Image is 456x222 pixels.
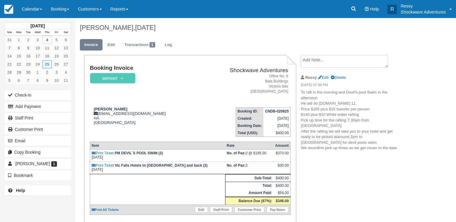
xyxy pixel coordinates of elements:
th: Balance Due (87%): [225,197,274,205]
a: Staff Print [210,207,232,213]
a: Deposit [90,73,133,84]
img: checkfront-main-nav-mini-logo.png [4,5,13,14]
a: Edit [195,207,208,213]
a: Help [5,186,71,195]
a: [PERSON_NAME] 1 [5,159,71,168]
strong: PM DEVIL`S POOL SWIM (2) [115,151,163,155]
td: 2 [225,162,274,174]
button: Email [5,136,71,146]
strong: Vic Falls Hotels to [GEOGRAPHIC_DATA] and back (2) [115,163,208,168]
th: Booking Date: [236,122,264,129]
a: 27 [61,60,71,68]
p: Shockwave Adventures [401,9,446,15]
button: Copy Booking [5,147,71,157]
a: 1 [33,68,42,76]
address: Office No. 6 Bata Buildings Victoria falls [GEOGRAPHIC_DATA] [202,74,288,94]
p: To raft in the morning and Devil's pool Swim in the afternoon He will do [DOMAIN_NAME] 11 Price $... [301,90,402,151]
a: 5 [5,76,14,85]
a: 9 [42,76,52,85]
button: Check-in [5,90,71,100]
em: Deposit [90,73,135,84]
a: 4 [61,68,71,76]
td: [DATE] [263,122,290,129]
a: Print Ticket [92,151,114,155]
a: 21 [5,60,14,68]
th: Wed [33,29,42,36]
div: [EMAIL_ADDRESS][DOMAIN_NAME] HA [GEOGRAPHIC_DATA] [90,107,199,125]
th: Item [90,142,225,150]
a: Customer Print [5,125,71,134]
th: Tue [24,29,33,36]
th: Sub-Total: [225,174,274,182]
th: Fri [52,29,61,36]
h1: Booking Invoice [90,65,199,71]
a: 31 [5,36,14,44]
a: 17 [33,52,42,60]
th: Amount [274,142,291,150]
td: [DATE] [90,150,225,162]
a: Edit [318,75,329,80]
a: Edit [103,39,119,51]
a: 2 [24,36,33,44]
a: 9 [24,44,33,52]
a: Delete [331,75,346,80]
th: Mon [14,29,24,36]
a: 25 [42,60,52,68]
a: 3 [33,36,42,44]
strong: Ressy [305,75,317,80]
a: Transactions1 [120,39,160,51]
a: 2 [42,68,52,76]
a: 16 [24,52,33,60]
a: 11 [42,44,52,52]
strong: No. of Pax [227,151,246,155]
a: Pay Now [267,207,289,213]
a: 23 [24,60,33,68]
th: Total (USD): [236,129,264,137]
a: 20 [61,52,71,60]
button: Bookmark [5,171,71,180]
h1: [PERSON_NAME], [80,24,413,31]
td: $400.00 [274,182,291,190]
a: Print Ticket [92,163,114,168]
th: Sat [61,29,71,36]
a: Print All Tickets [92,208,119,211]
a: Invoice [80,39,102,51]
a: Staff Print [5,113,71,123]
button: Add Payment [5,102,71,111]
th: Amount Paid: [225,189,274,197]
strong: $346.00 [276,199,289,203]
th: Rate [225,142,274,150]
span: 1 [149,42,155,48]
a: 8 [14,44,24,52]
th: Created: [236,115,264,122]
a: 19 [52,52,61,60]
strong: No. of Pax [227,163,246,168]
a: 28 [5,68,14,76]
a: 24 [33,60,42,68]
a: Log [160,39,177,51]
a: 1 [14,36,24,44]
a: 26 [52,60,61,68]
b: Help [16,188,25,193]
th: Booking ID: [236,108,264,115]
a: 5 [52,36,61,44]
a: 3 [52,68,61,76]
span: 1 [51,161,57,167]
a: 29 [14,68,24,76]
td: [DATE] [263,115,290,122]
a: 18 [42,52,52,60]
h2: Shockwave Adventures [202,67,288,74]
td: $400.00 [263,129,290,137]
a: 10 [33,44,42,52]
td: $54.00 [274,189,291,197]
td: 2 @ $185.00 [225,150,274,162]
span: [PERSON_NAME] [15,161,50,166]
a: 8 [33,76,42,85]
a: Customer Print [234,207,264,213]
strong: CNDB-020825 [265,109,289,113]
a: 7 [5,44,14,52]
a: 14 [5,52,14,60]
span: Help [370,7,379,11]
p: Ressy [401,3,446,9]
a: 12 [52,44,61,52]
